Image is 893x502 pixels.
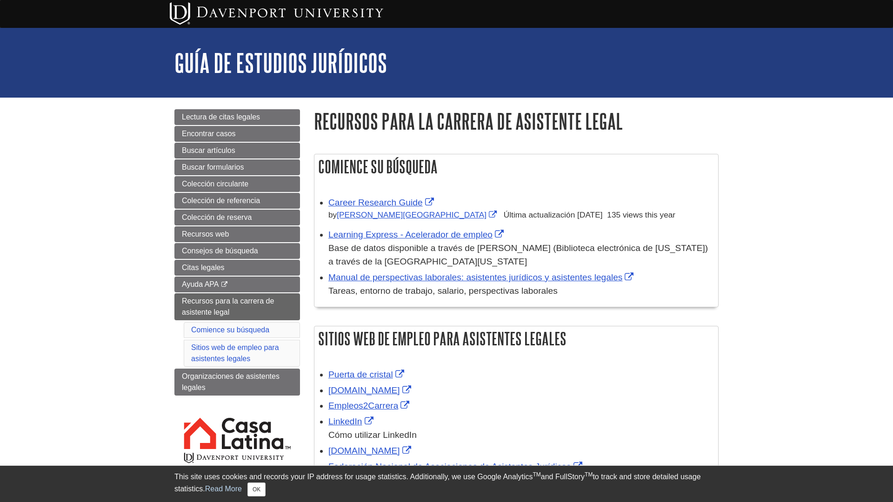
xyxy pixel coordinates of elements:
[328,401,412,410] a: Link opens in new window
[174,48,387,77] a: Guía de estudios jurídicos
[328,272,636,282] a: Link opens in new window
[328,210,501,219] span: by
[174,143,300,159] a: Buscar artículos
[205,485,242,493] a: Read More
[182,297,274,316] span: Recursos para la carrera de asistente legal
[174,471,719,496] div: This site uses cookies and records your IP address for usage statistics. Additionally, we use Goo...
[182,372,280,391] span: Organizaciones de asistentes legales
[174,126,300,142] a: Encontrar casos
[182,180,248,188] span: Colección circulante
[174,109,300,125] a: Lectura de citas legales
[247,482,266,496] button: Close
[174,293,300,320] a: Recursos para la carrera de asistente legal
[182,113,260,121] span: Lectura de citas legales
[182,230,229,238] span: Recursos web
[337,210,499,219] a: Link opens in new window
[174,109,300,481] div: Guide Page Menu
[182,163,244,171] span: Buscar formularios
[220,282,228,288] i: This link opens in a new window
[504,210,603,219] span: Última actualización [DATE]
[174,277,300,292] a: Ayuda APA
[328,242,713,269] div: Base de datos disponible a través de [PERSON_NAME] (Biblioteca electrónica de [US_STATE]) a travé...
[174,176,300,192] a: Colección circulante
[174,243,300,259] a: Consejos de búsqueda
[328,284,713,298] div: Tareas, entorno de trabajo, salario, perspectivas laborales
[182,264,225,271] span: Citas legales
[607,210,675,219] span: 135 views this year
[314,109,719,133] h1: Recursos para la carrera de asistente legal
[328,416,376,426] a: Link opens in new window
[585,471,593,478] sup: TM
[191,326,269,334] a: Comience su búsqueda
[328,446,413,456] a: Link opens in new window
[174,226,300,242] a: Recursos web
[182,213,252,221] span: Colección de reserva
[314,326,718,351] h2: Sitios web de empleo para asistentes legales
[328,198,436,207] a: Link opens in new window
[182,280,219,288] span: Ayuda APA
[328,370,407,379] a: Link opens in new window
[174,193,300,209] a: Colección de referencia
[182,146,235,154] span: Buscar artículos
[314,154,718,179] h2: Comience su búsqueda
[170,2,383,25] img: Davenport University
[328,462,585,471] a: Link opens in new window
[182,130,236,138] span: Encontrar casos
[182,247,258,255] span: Consejos de búsqueda
[174,159,300,175] a: Buscar formularios
[182,197,260,205] span: Colección de referencia
[191,343,279,363] a: Sitios web de empleo para asistentes legales
[174,369,300,396] a: Organizaciones de asistentes legales
[328,429,713,442] div: Cómo utilizar LinkedIn
[174,260,300,276] a: Citas legales
[328,385,413,395] a: Link opens in new window
[328,230,506,239] a: Link opens in new window
[174,210,300,225] a: Colección de reserva
[533,471,540,478] sup: TM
